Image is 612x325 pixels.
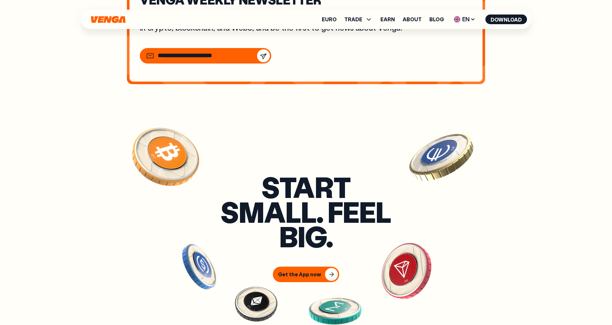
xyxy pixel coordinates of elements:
img: flag-uk [454,16,460,23]
span: TRADE [344,15,373,23]
img: EURO [401,117,482,200]
h3: Start small. Feel big. [216,174,396,249]
button: Subscribe [257,49,270,62]
div: Get the App now [278,271,321,278]
a: Euro [322,17,337,22]
img: USDC [171,238,228,296]
span: TRADE [344,17,362,22]
a: About [403,17,422,22]
img: TRX [366,231,446,310]
a: Earn [380,17,395,22]
a: Blog [429,17,444,22]
span: EN [452,14,478,25]
button: Download [485,15,527,24]
button: Get the App now [273,267,339,282]
img: BTC [118,119,214,204]
svg: Home [90,16,126,23]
